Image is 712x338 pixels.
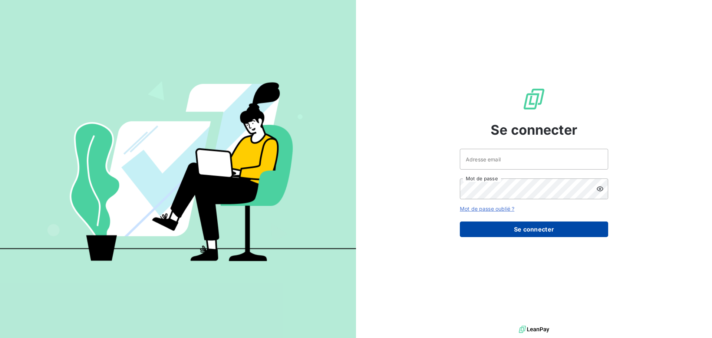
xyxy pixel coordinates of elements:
[519,324,549,335] img: logo
[491,120,577,140] span: Se connecter
[460,221,608,237] button: Se connecter
[460,206,514,212] a: Mot de passe oublié ?
[460,149,608,170] input: placeholder
[522,87,546,111] img: Logo LeanPay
